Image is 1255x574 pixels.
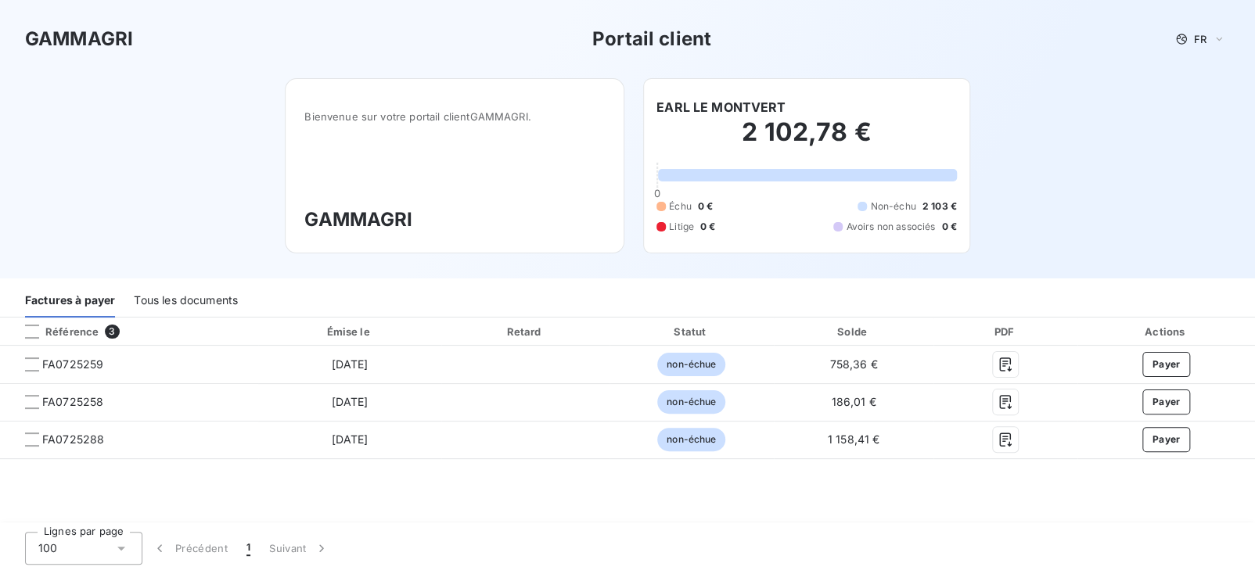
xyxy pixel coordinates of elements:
[332,432,369,446] span: [DATE]
[105,325,119,339] span: 3
[1142,427,1191,452] button: Payer
[654,187,660,199] span: 0
[42,357,103,372] span: FA0725259
[657,353,725,376] span: non-échue
[1081,324,1252,339] div: Actions
[700,220,715,234] span: 0 €
[870,199,915,213] span: Non-échu
[698,199,713,213] span: 0 €
[304,110,605,123] span: Bienvenue sur votre portail client GAMMAGRI .
[13,325,99,339] div: Référence
[134,285,238,317] div: Tous les documents
[613,324,771,339] div: Statut
[669,199,692,213] span: Échu
[42,394,103,410] span: FA0725258
[592,25,711,53] h3: Portail client
[829,357,877,371] span: 758,36 €
[922,199,957,213] span: 2 103 €
[846,220,935,234] span: Avoirs non associés
[25,285,115,317] div: Factures à payer
[657,428,725,451] span: non-échue
[1142,352,1191,377] button: Payer
[260,532,339,565] button: Suivant
[332,357,369,371] span: [DATE]
[831,395,876,408] span: 186,01 €
[1142,389,1191,414] button: Payer
[332,395,369,408] span: [DATE]
[261,324,438,339] div: Émise le
[444,324,606,339] div: Retard
[237,532,260,565] button: 1
[657,390,725,414] span: non-échue
[42,432,104,447] span: FA0725288
[25,25,133,53] h3: GAMMAGRI
[246,540,250,556] span: 1
[656,117,957,163] h2: 2 102,78 €
[828,432,880,446] span: 1 158,41 €
[304,206,605,234] h3: GAMMAGRI
[656,98,786,117] h6: EARL LE MONTVERT
[669,220,694,234] span: Litige
[38,540,57,556] span: 100
[777,324,931,339] div: Solde
[941,220,956,234] span: 0 €
[142,532,237,565] button: Précédent
[937,324,1074,339] div: PDF
[1194,33,1206,45] span: FR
